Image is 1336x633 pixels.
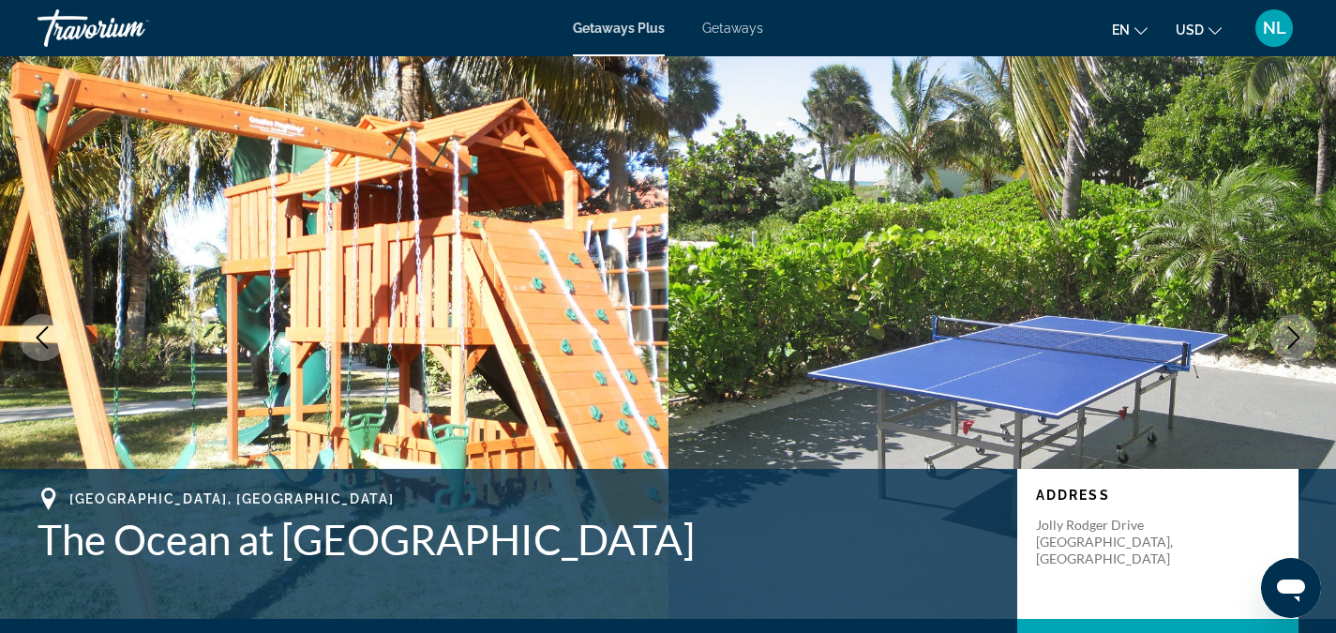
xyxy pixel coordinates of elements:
[1112,23,1130,38] span: en
[69,491,394,506] span: [GEOGRAPHIC_DATA], [GEOGRAPHIC_DATA]
[38,4,225,53] a: Travorium
[702,21,763,36] a: Getaways
[1112,16,1148,43] button: Change language
[1176,16,1222,43] button: Change currency
[1036,488,1280,503] p: Address
[573,21,665,36] a: Getaways Plus
[1263,19,1286,38] span: NL
[1270,314,1317,361] button: Next image
[1176,23,1204,38] span: USD
[19,314,66,361] button: Previous image
[1250,8,1298,48] button: User Menu
[38,515,998,564] h1: The Ocean at [GEOGRAPHIC_DATA]
[1261,558,1321,618] iframe: Button to launch messaging window
[1036,517,1186,567] p: Jolly Rodger Drive [GEOGRAPHIC_DATA], [GEOGRAPHIC_DATA]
